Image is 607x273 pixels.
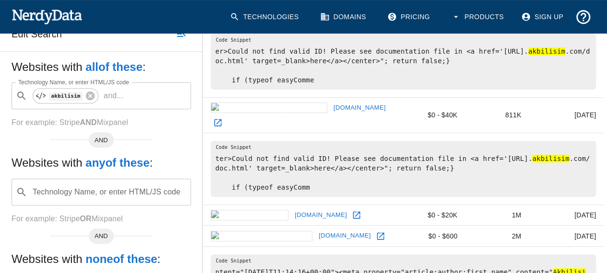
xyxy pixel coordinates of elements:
p: For example: Stripe Mixpanel [12,117,191,128]
b: OR [80,215,91,223]
p: For example: Stripe Mixpanel [12,213,191,225]
a: [DOMAIN_NAME] [331,101,388,115]
a: Sign Up [515,5,571,29]
hl: akbilisim [528,47,565,55]
span: AND [89,231,114,241]
button: Support and Documentation [571,5,595,29]
span: AND [89,136,114,145]
a: Technologies [224,5,307,29]
td: $0 - $600 [396,226,465,247]
td: 1M [465,205,529,226]
code: akbilisim [49,92,83,100]
label: Technology Name, or enter HTML/JS code [18,78,129,86]
p: and ... [100,90,127,102]
b: all of these [85,60,143,73]
td: $0 - $40K [396,97,465,133]
td: [DATE] [529,226,604,247]
pre: er>Could not find valid ID! Please see documentation file in <a href='[URL]. .com/doc.html' targe... [211,34,596,90]
a: Pricing [381,5,438,29]
img: NerdyData.com [12,7,82,26]
a: Open sadhanaweekly.com in new window [211,115,225,130]
pre: ter>Could not find valid ID! Please see documentation file in <a href='[URL]. .com/doc.html' targ... [211,141,596,197]
td: $0 - $20K [396,205,465,226]
button: Products [445,5,512,29]
b: any of these [85,156,149,169]
td: 2M [465,226,529,247]
a: Open evivek.com in new window [349,208,364,222]
h6: Edit Search [12,26,62,42]
h5: Websites with : [12,59,191,75]
img: evivek.com icon [211,210,289,220]
td: [DATE] [529,97,604,133]
td: 811K [465,97,529,133]
h5: Websites with : [12,155,191,171]
td: [DATE] [529,205,604,226]
b: AND [80,118,96,126]
a: Open pramukarek.or.id in new window [373,229,388,243]
img: pramukarek.or.id icon [211,231,312,241]
b: none of these [85,252,157,265]
h5: Websites with : [12,251,191,267]
a: Domains [314,5,374,29]
img: sadhanaweekly.com icon [211,102,327,113]
hl: akbilisim [532,155,569,162]
div: akbilisim [33,88,98,103]
a: [DOMAIN_NAME] [316,228,373,243]
a: [DOMAIN_NAME] [292,208,349,223]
